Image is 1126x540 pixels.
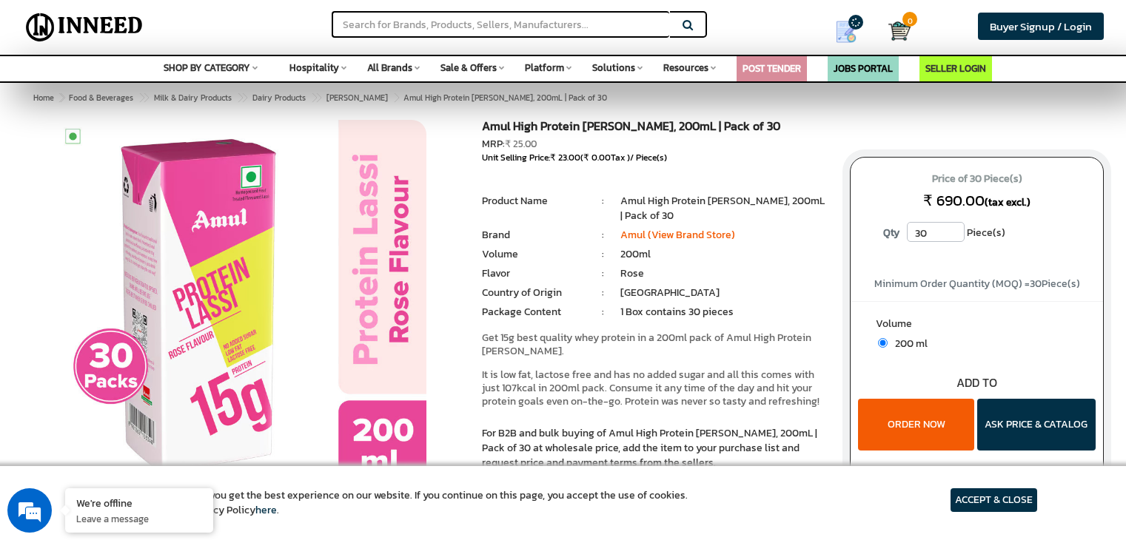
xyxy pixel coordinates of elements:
[138,89,146,107] span: >
[620,227,735,243] a: Amul (View Brand Store)
[482,194,586,209] li: Product Name
[482,120,828,137] h1: Amul High Protein [PERSON_NAME], 200mL | Pack of 30
[76,496,202,510] div: We're offline
[743,61,801,75] a: POST TENDER
[888,20,911,42] img: Cart
[876,222,907,244] label: Qty
[69,92,133,104] span: Food & Beverages
[324,89,391,107] a: [PERSON_NAME]
[630,151,667,164] span: / Piece(s)
[525,61,564,75] span: Platform
[505,137,537,151] span: ₹ 25.00
[888,336,928,351] span: 200 ml
[66,89,136,107] a: Food & Beverages
[663,61,708,75] span: Resources
[902,12,917,27] span: 0
[586,305,620,320] li: :
[620,286,828,300] li: [GEOGRAPHIC_DATA]
[865,167,1089,191] span: Price of 30 Piece(s)
[66,92,607,104] span: Amul High Protein [PERSON_NAME], 200mL | Pack of 30
[482,331,828,358] p: Get 15g best quality whey protein in a 200ml pack of Amul High Protein [PERSON_NAME].
[620,194,828,223] li: Amul High Protein [PERSON_NAME], 200mL | Pack of 30
[237,89,244,107] span: >
[482,426,828,470] p: For B2B and bulk buying of Amul High Protein [PERSON_NAME], 200mL | Pack of 30 at wholesale price...
[482,152,828,164] div: Unit Selling Price: ( Tax )
[620,305,828,320] li: 1 Box contains 30 pieces
[482,228,586,243] li: Brand
[834,61,893,75] a: JOBS PORTAL
[967,222,1005,244] span: Piece(s)
[951,488,1037,512] article: ACCEPT & CLOSE
[482,266,586,281] li: Flavor
[151,89,235,107] a: Milk & Dairy Products
[482,247,586,262] li: Volume
[154,92,232,104] span: Milk & Dairy Products
[482,137,828,152] div: MRP:
[76,512,202,525] p: Leave a message
[586,228,620,243] li: :
[393,89,401,107] span: >
[985,195,1031,210] span: (tax excl.)
[311,89,318,107] span: >
[367,61,412,75] span: All Brands
[977,399,1096,450] button: ASK PRICE & CATALOG
[835,21,857,43] img: Show My Quotes
[586,286,620,300] li: :
[56,120,426,490] img: Amul High Protein Rose Lassi, 200mL
[586,266,620,281] li: :
[815,15,888,49] a: my Quotes
[255,502,277,518] a: here
[59,92,64,104] span: >
[482,368,828,408] p: It is low fat, lactose free and has no added sugar and all this comes with just 107kcal in 200ml ...
[586,247,620,262] li: :
[440,61,497,75] span: Sale & Offers
[586,194,620,209] li: :
[925,61,986,75] a: SELLER LOGIN
[550,151,580,164] span: ₹ 23.00
[332,11,669,38] input: Search for Brands, Products, Sellers, Manufacturers...
[1030,276,1042,291] span: 30
[888,15,899,47] a: Cart 0
[876,317,1078,335] label: Volume
[252,92,306,104] span: Dairy Products
[851,374,1103,391] div: ADD TO
[30,89,57,107] a: Home
[978,13,1104,40] a: Buyer Signup / Login
[482,305,586,320] li: Package Content
[874,276,1080,291] span: Minimum Order Quantity (MOQ) = Piece(s)
[289,61,339,75] span: Hospitality
[620,247,828,262] li: 200ml
[923,189,985,212] span: ₹ 690.00
[592,61,635,75] span: Solutions
[164,61,250,75] span: SHOP BY CATEGORY
[326,92,388,104] span: [PERSON_NAME]
[990,18,1092,35] span: Buyer Signup / Login
[89,488,688,518] article: We use cookies to ensure you get the best experience on our website. If you continue on this page...
[620,266,828,281] li: Rose
[482,286,586,300] li: Country of Origin
[858,399,974,450] button: ORDER NOW
[20,9,149,46] img: Inneed.Market
[249,89,309,107] a: Dairy Products
[583,151,611,164] span: ₹ 0.00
